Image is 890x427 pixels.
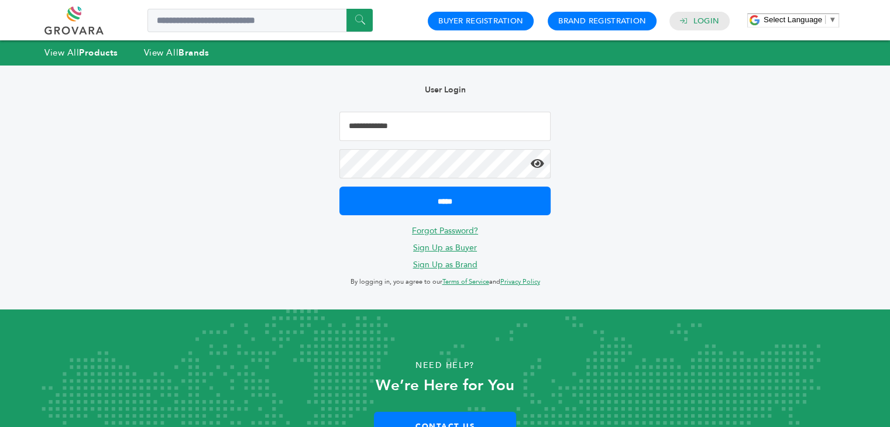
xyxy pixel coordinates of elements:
[442,277,489,286] a: Terms of Service
[178,47,209,58] strong: Brands
[425,84,466,95] b: User Login
[764,15,836,24] a: Select Language​
[144,47,209,58] a: View AllBrands
[829,15,836,24] span: ▼
[693,16,719,26] a: Login
[147,9,373,32] input: Search a product or brand...
[44,47,118,58] a: View AllProducts
[339,112,550,141] input: Email Address
[500,277,540,286] a: Privacy Policy
[44,357,846,374] p: Need Help?
[412,225,478,236] a: Forgot Password?
[558,16,646,26] a: Brand Registration
[764,15,822,24] span: Select Language
[339,275,550,289] p: By logging in, you agree to our and
[413,242,477,253] a: Sign Up as Buyer
[376,375,514,396] strong: We’re Here for You
[438,16,523,26] a: Buyer Registration
[413,259,477,270] a: Sign Up as Brand
[339,149,550,178] input: Password
[79,47,118,58] strong: Products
